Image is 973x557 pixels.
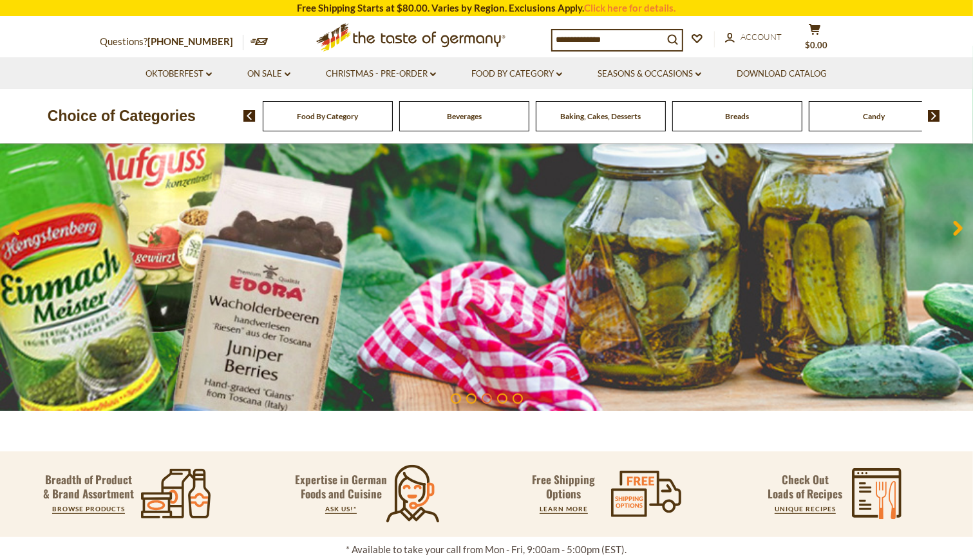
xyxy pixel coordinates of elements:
[522,473,607,501] p: Free Shipping Options
[471,67,562,81] a: Food By Category
[805,40,827,50] span: $0.00
[796,23,835,55] button: $0.00
[148,35,234,47] a: [PHONE_NUMBER]
[585,2,676,14] a: Click here for details.
[447,111,482,121] a: Beverages
[863,111,885,121] a: Candy
[775,505,836,513] a: UNIQUE RECIPES
[247,67,290,81] a: On Sale
[325,505,357,513] a: ASK US!*
[146,67,212,81] a: Oktoberfest
[297,111,358,121] a: Food By Category
[725,30,782,44] a: Account
[243,110,256,122] img: previous arrow
[540,505,588,513] a: LEARN MORE
[768,473,842,501] p: Check Out Loads of Recipes
[52,505,125,513] a: BROWSE PRODUCTS
[43,473,134,501] p: Breadth of Product & Brand Assortment
[560,111,641,121] a: Baking, Cakes, Desserts
[100,33,243,50] p: Questions?
[741,32,782,42] span: Account
[725,111,749,121] a: Breads
[737,67,827,81] a: Download Catalog
[928,110,940,122] img: next arrow
[326,67,436,81] a: Christmas - PRE-ORDER
[598,67,701,81] a: Seasons & Occasions
[295,473,388,501] p: Expertise in German Foods and Cuisine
